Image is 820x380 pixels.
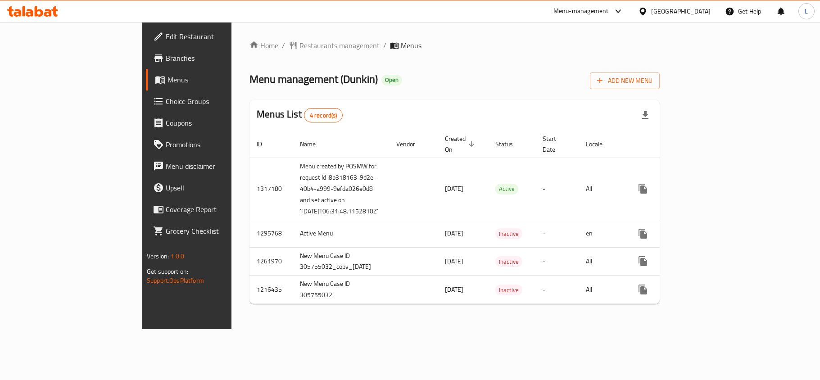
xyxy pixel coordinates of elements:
div: Menu-management [553,6,609,17]
li: / [383,40,386,51]
a: Coupons [146,112,279,134]
td: Active Menu [293,220,389,247]
td: - [535,158,579,220]
span: Vendor [396,139,427,149]
button: Change Status [654,279,675,300]
span: Choice Groups [166,96,272,107]
span: ID [257,139,274,149]
a: Upsell [146,177,279,199]
span: Active [495,184,518,194]
span: Menu disclaimer [166,161,272,172]
span: Coverage Report [166,204,272,215]
span: Status [495,139,525,149]
a: Branches [146,47,279,69]
span: Menus [401,40,421,51]
table: enhanced table [249,131,726,304]
span: Coupons [166,118,272,128]
span: Edit Restaurant [166,31,272,42]
button: Change Status [654,223,675,244]
a: Promotions [146,134,279,155]
button: more [632,250,654,272]
span: Inactive [495,229,522,239]
td: en [579,220,625,247]
span: Restaurants management [299,40,380,51]
span: Get support on: [147,266,188,277]
span: Upsell [166,182,272,193]
td: All [579,276,625,304]
button: more [632,223,654,244]
td: Menu created by POSMW for request Id :8b318163-9d2e-40b4-a999-9efda026e0d8 and set active on '[DA... [293,158,389,220]
div: Inactive [495,228,522,239]
a: Coverage Report [146,199,279,220]
button: more [632,178,654,199]
button: more [632,279,654,300]
div: Export file [634,104,656,126]
span: Start Date [543,133,568,155]
td: All [579,158,625,220]
span: Locale [586,139,614,149]
a: Choice Groups [146,90,279,112]
span: [DATE] [445,284,463,295]
th: Actions [625,131,726,158]
span: 1.0.0 [170,250,184,262]
span: [DATE] [445,255,463,267]
div: Inactive [495,256,522,267]
span: Branches [166,53,272,63]
td: - [535,220,579,247]
span: Open [381,76,402,84]
a: Menus [146,69,279,90]
a: Support.OpsPlatform [147,275,204,286]
td: - [535,276,579,304]
div: Total records count [304,108,343,122]
span: Inactive [495,257,522,267]
span: L [805,6,808,16]
span: Version: [147,250,169,262]
span: [DATE] [445,183,463,195]
a: Restaurants management [289,40,380,51]
li: / [282,40,285,51]
span: Menus [168,74,272,85]
div: [GEOGRAPHIC_DATA] [651,6,711,16]
h2: Menus List [257,108,343,122]
span: Add New Menu [597,75,652,86]
span: Inactive [495,285,522,295]
span: [DATE] [445,227,463,239]
div: Open [381,75,402,86]
span: Created On [445,133,477,155]
button: Add New Menu [590,72,660,89]
td: - [535,247,579,276]
button: Change Status [654,250,675,272]
nav: breadcrumb [249,40,660,51]
a: Grocery Checklist [146,220,279,242]
button: Change Status [654,178,675,199]
a: Edit Restaurant [146,26,279,47]
span: 4 record(s) [304,111,343,120]
td: New Menu Case ID 305755032 [293,276,389,304]
span: Menu management ( Dunkin ) [249,69,378,89]
a: Menu disclaimer [146,155,279,177]
td: All [579,247,625,276]
td: New Menu Case ID 305755032_copy_[DATE] [293,247,389,276]
span: Name [300,139,327,149]
span: Grocery Checklist [166,226,272,236]
span: Promotions [166,139,272,150]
